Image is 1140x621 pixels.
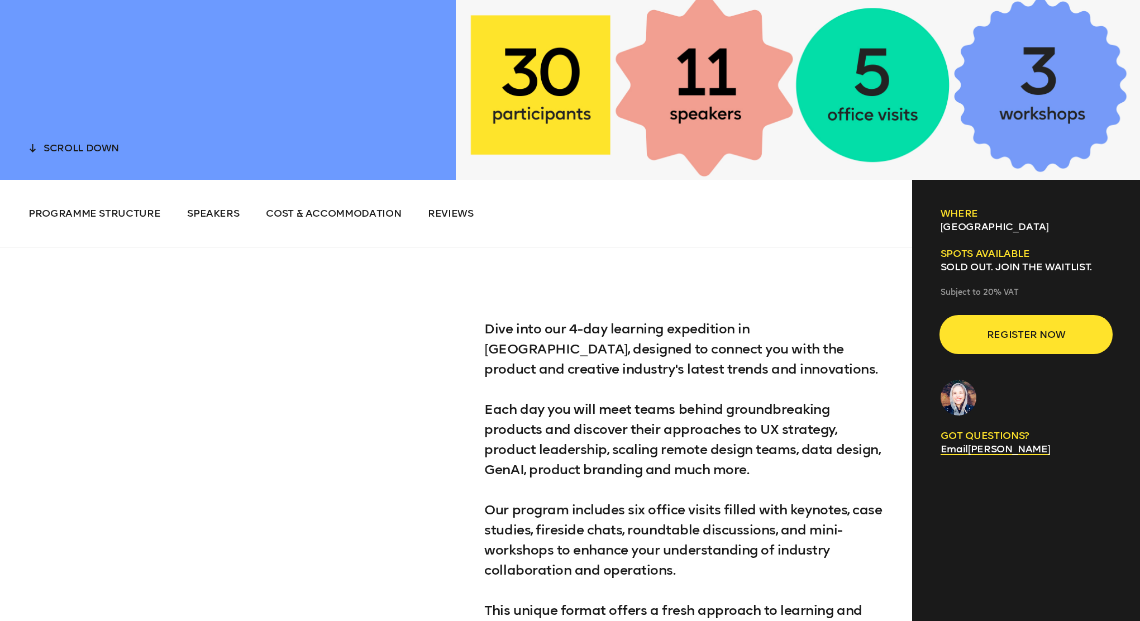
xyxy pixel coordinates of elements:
[187,207,239,219] span: Speakers
[941,220,1112,233] p: [GEOGRAPHIC_DATA]
[28,139,119,155] button: scroll down
[941,207,1112,220] h6: Where
[941,316,1112,353] button: Register now
[941,287,1112,298] p: Subject to 20% VAT
[958,324,1094,345] span: Register now
[941,443,1050,455] a: Email[PERSON_NAME]
[941,247,1112,260] h6: Spots available
[266,207,401,219] span: Cost & Accommodation
[44,142,119,154] span: scroll down
[428,207,474,219] span: Reviews
[941,260,1112,274] p: SOLD OUT. Join the waitlist.
[941,429,1112,442] p: GOT QUESTIONS?
[28,207,160,219] span: Programme structure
